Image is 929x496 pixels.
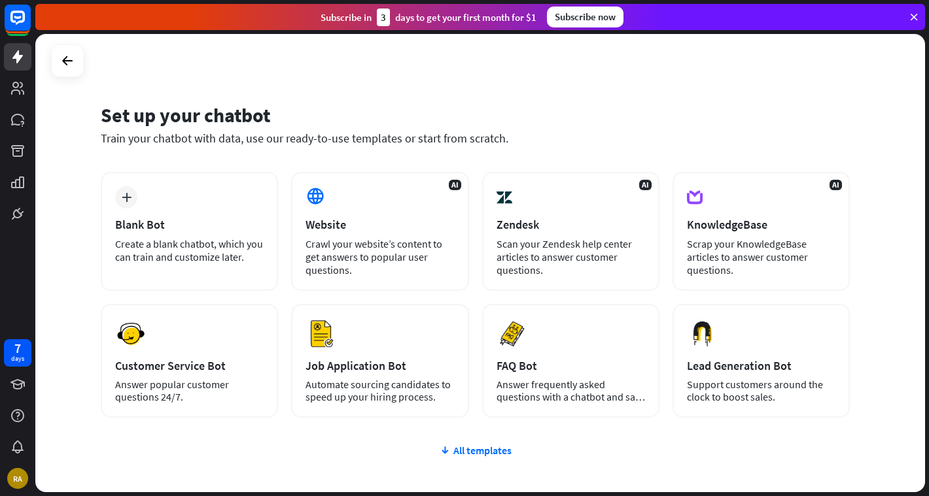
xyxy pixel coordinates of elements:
[377,8,390,26] div: 3
[115,217,264,232] div: Blank Bot
[115,358,264,373] div: Customer Service Bot
[497,217,645,232] div: Zendesk
[306,358,454,373] div: Job Application Bot
[4,339,31,367] a: 7 days
[449,180,461,190] span: AI
[306,237,454,276] div: Crawl your website’s content to get answers to popular user questions.
[687,237,835,276] div: Scrap your KnowledgeBase articles to answer customer questions.
[687,217,835,232] div: KnowledgeBase
[687,358,835,373] div: Lead Generation Bot
[7,468,28,489] div: RA
[306,217,454,232] div: Website
[321,8,536,26] div: Subscribe in days to get your first month for $1
[497,378,645,403] div: Answer frequently asked questions with a chatbot and save your time.
[101,444,850,457] div: All templates
[547,7,623,27] div: Subscribe now
[11,354,24,363] div: days
[639,180,652,190] span: AI
[122,193,131,202] i: plus
[497,358,645,373] div: FAQ Bot
[101,103,850,127] div: Set up your chatbot
[14,342,21,354] div: 7
[830,180,842,190] span: AI
[306,378,454,403] div: Automate sourcing candidates to speed up your hiring process.
[115,378,264,403] div: Answer popular customer questions 24/7.
[497,237,645,276] div: Scan your Zendesk help center articles to answer customer questions.
[101,131,850,146] div: Train your chatbot with data, use our ready-to-use templates or start from scratch.
[687,378,835,403] div: Support customers around the clock to boost sales.
[115,237,264,263] div: Create a blank chatbot, which you can train and customize later.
